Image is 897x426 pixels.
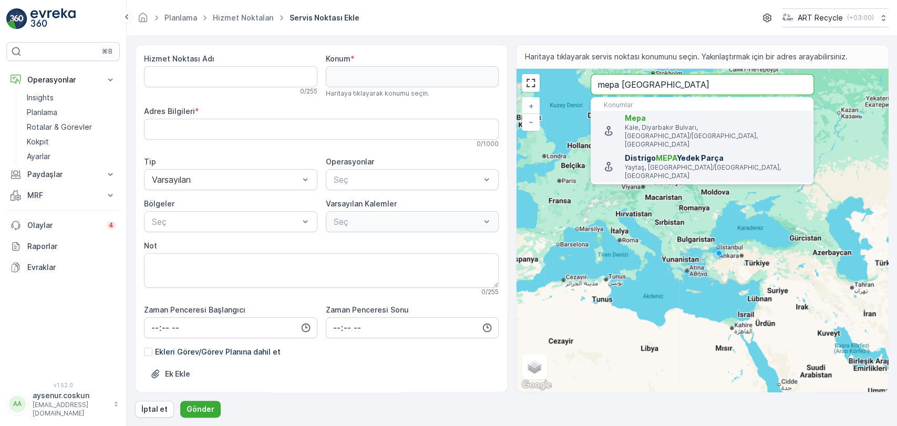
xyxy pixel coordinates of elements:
p: MRF [27,190,99,201]
p: ⌘B [102,47,112,56]
p: 0 / 255 [481,288,499,296]
button: Dosya Yükle [144,366,197,382]
label: Zaman Penceresi Başlangıcı [144,305,245,314]
p: 0 / 1000 [477,140,499,148]
p: Yaytaş, [GEOGRAPHIC_DATA]/[GEOGRAPHIC_DATA], [GEOGRAPHIC_DATA] [625,163,805,180]
a: Yakınlaştır [523,98,539,114]
img: logo_light-DOdMpM7g.png [30,8,76,29]
a: Rotalar & Görevler [23,120,120,134]
span: + [529,101,533,110]
p: Ayarlar [27,151,50,162]
input: Adrese göre ara [591,74,813,95]
button: Gönder [180,401,221,418]
label: Varsayılan Kalemler [326,199,397,208]
p: Paydaşlar [27,169,99,180]
div: AA [9,396,26,412]
p: İptal et [141,404,168,414]
a: Evraklar [6,257,120,278]
p: ART Recycle [798,13,843,23]
p: 4 [109,221,114,230]
p: Konumlar [603,101,801,109]
p: Rotalar & Görevler [27,122,92,132]
img: image_23.png [782,12,793,24]
span: Distrigo Yedek Parça [625,153,805,163]
p: Operasyonlar [27,75,99,85]
a: Bu bölgeyi Google Haritalar'da açın (yeni pencerede açılır) [519,378,554,392]
span: Servis Noktası Ekle [287,13,362,23]
a: Planlama [164,13,197,22]
p: Gönder [187,404,214,414]
a: Kokpit [23,134,120,149]
label: Not [144,241,157,250]
p: ( +03:00 ) [847,14,874,22]
button: Paydaşlar [6,164,120,185]
span: v 1.52.0 [6,382,120,388]
p: 0 / 255 [300,87,317,96]
span: Haritaya tıklayarak servis noktası konumunu seçin. Yakınlaştırmak için bir adres arayabilirsiniz. [525,51,848,62]
label: Zaman Penceresi Sonu [326,305,409,314]
label: Tip [144,157,156,166]
button: İptal et [135,401,174,418]
p: [EMAIL_ADDRESS][DOMAIN_NAME] [33,401,108,418]
a: Raporlar [6,236,120,257]
p: Seç [152,215,299,228]
p: Insights [27,92,54,103]
button: Operasyonlar [6,69,120,90]
a: View Fullscreen [523,75,539,91]
a: Hizmet Noktaları [213,13,274,22]
p: Ek Ekle [165,369,190,379]
label: Konum [326,54,350,63]
span: Mepa [625,113,646,122]
button: ART Recycle(+03:00) [782,8,889,27]
p: Raporlar [27,241,116,252]
label: Operasyonlar [326,157,374,166]
p: Olaylar [27,220,100,231]
p: Evraklar [27,262,116,273]
p: Kokpit [27,137,49,147]
p: Kale, Diyarbakır Bulvarı, [GEOGRAPHIC_DATA]/[GEOGRAPHIC_DATA], [GEOGRAPHIC_DATA] [625,123,805,149]
ul: Menu [591,97,813,184]
img: Google [519,378,554,392]
a: Ana Sayfa [137,16,149,25]
span: − [529,117,534,126]
button: AAaysenur.coskun[EMAIL_ADDRESS][DOMAIN_NAME] [6,390,120,418]
label: Bölgeler [144,199,174,208]
a: Uzaklaştır [523,114,539,130]
a: Olaylar4 [6,215,120,236]
img: logo [6,8,27,29]
a: Ayarlar [23,149,120,164]
span: MEPA [656,153,677,162]
label: Adres Bilgileri [144,107,195,116]
p: Seç [334,173,481,186]
span: Haritaya tıklayarak konumu seçin. [326,89,429,98]
a: Insights [23,90,120,105]
a: Planlama [23,105,120,120]
label: Hizmet Noktası Adı [144,54,214,63]
button: MRF [6,185,120,206]
p: aysenur.coskun [33,390,108,401]
p: Planlama [27,107,57,118]
a: Layers [523,355,546,378]
p: Ekleri Görev/Görev Planına dahil et [155,347,281,357]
